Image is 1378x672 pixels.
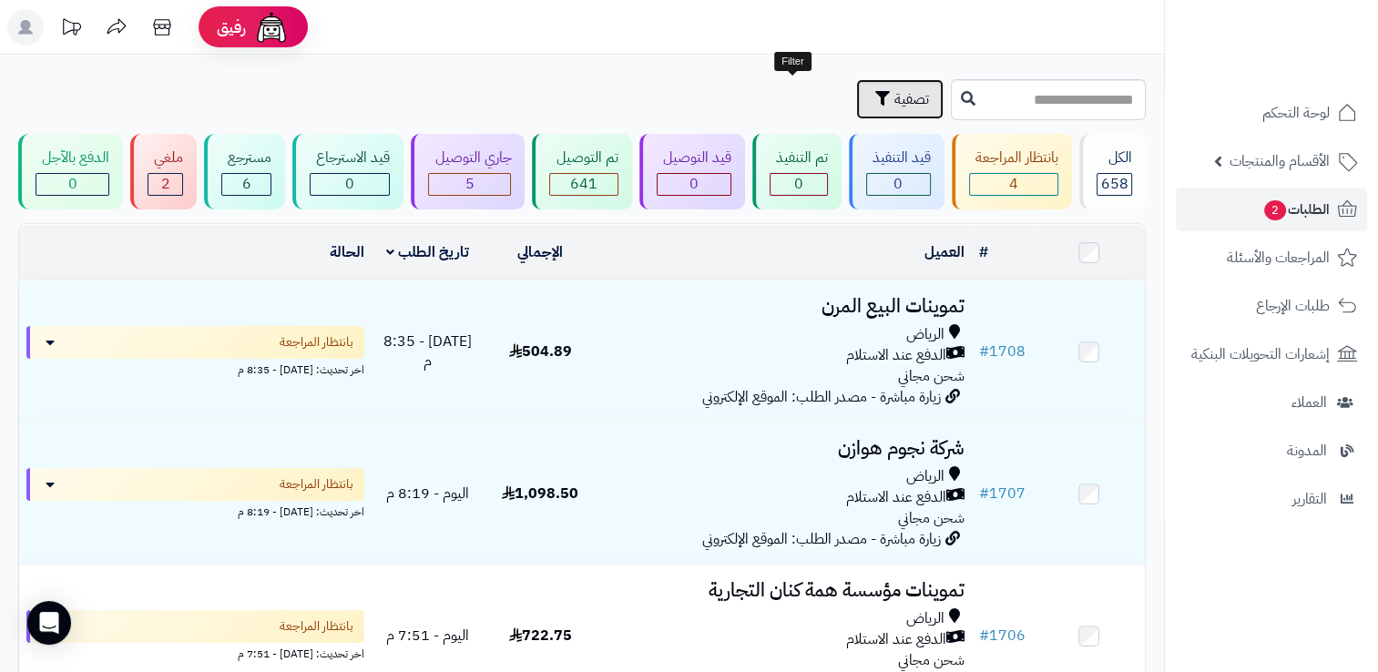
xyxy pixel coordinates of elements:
[36,148,109,168] div: الدفع بالآجل
[1176,332,1367,376] a: إشعارات التحويلات البنكية
[978,483,1025,504] a: #1707
[969,148,1058,168] div: بانتظار المراجعة
[509,341,572,362] span: 504.89
[701,528,940,550] span: زيارة مباشرة - مصدر الطلب: الموقع الإلكتروني
[1254,46,1361,84] img: logo-2.png
[502,483,578,504] span: 1,098.50
[345,173,354,195] span: 0
[550,174,617,195] div: 641
[1264,200,1286,220] span: 2
[1291,390,1327,415] span: العملاء
[1176,381,1367,424] a: العملاء
[148,174,182,195] div: 2
[905,608,944,629] span: الرياض
[978,625,1025,647] a: #1706
[200,134,289,209] a: مسترجع 6
[978,341,988,362] span: #
[68,173,77,195] span: 0
[845,345,945,366] span: الدفع عند الاستلام
[1097,148,1132,168] div: الكل
[1176,429,1367,473] a: المدونة
[1230,148,1330,174] span: الأقسام والمنتجات
[774,52,811,72] div: Filter
[1176,477,1367,521] a: التقارير
[897,365,964,387] span: شحن مجاني
[1227,245,1330,270] span: المراجعات والأسئلة
[549,148,618,168] div: تم التوصيل
[222,174,270,195] div: 6
[465,173,475,195] span: 5
[905,324,944,345] span: الرياض
[528,134,635,209] a: تم التوصيل 641
[386,625,469,647] span: اليوم - 7:51 م
[845,629,945,650] span: الدفع عند الاستلام
[15,134,127,209] a: الدفع بالآجل 0
[1176,284,1367,328] a: طلبات الإرجاع
[1009,173,1018,195] span: 4
[636,134,749,209] a: قيد التوصيل 0
[161,173,170,195] span: 2
[701,386,940,408] span: زيارة مباشرة - مصدر الطلب: الموقع الإلكتروني
[289,134,407,209] a: قيد الاسترجاع 0
[1262,197,1330,222] span: الطلبات
[657,148,731,168] div: قيد التوصيل
[856,79,944,119] button: تصفية
[897,649,964,671] span: شحن مجاني
[242,173,251,195] span: 6
[905,466,944,487] span: الرياض
[221,148,271,168] div: مسترجع
[407,134,528,209] a: جاري التوصيل 5
[867,174,930,195] div: 0
[217,16,246,38] span: رفيق
[386,483,469,504] span: اليوم - 8:19 م
[770,148,828,168] div: تم التنفيذ
[749,134,845,209] a: تم التنفيذ 0
[127,134,200,209] a: ملغي 2
[893,173,903,195] span: 0
[845,134,948,209] a: قيد التنفيذ 0
[517,241,563,263] a: الإجمالي
[1076,134,1149,209] a: الكل658
[866,148,931,168] div: قيد التنفيذ
[845,487,945,508] span: الدفع عند الاستلام
[310,148,390,168] div: قيد الاسترجاع
[794,173,803,195] span: 0
[148,148,183,168] div: ملغي
[383,331,472,373] span: [DATE] - 8:35 م
[26,501,364,520] div: اخر تحديث: [DATE] - 8:19 م
[978,625,988,647] span: #
[978,241,987,263] a: #
[604,296,965,317] h3: تموينات البيع المرن
[311,174,389,195] div: 0
[970,174,1057,195] div: 4
[26,359,364,378] div: اخر تحديث: [DATE] - 8:35 م
[897,507,964,529] span: شحن مجاني
[1292,486,1327,512] span: التقارير
[253,9,290,46] img: ai-face.png
[978,341,1025,362] a: #1708
[894,88,929,110] span: تصفية
[570,173,597,195] span: 641
[48,9,94,50] a: تحديثات المنصة
[604,580,965,601] h3: تموينات مؤسسة همة كنان التجارية
[280,475,353,494] span: بانتظار المراجعة
[280,333,353,351] span: بانتظار المراجعة
[771,174,827,195] div: 0
[386,241,469,263] a: تاريخ الطلب
[924,241,964,263] a: العميل
[429,174,510,195] div: 5
[1287,438,1327,463] span: المدونة
[509,625,572,647] span: 722.75
[978,483,988,504] span: #
[604,438,965,459] h3: شركة نجوم هوازن
[1262,100,1330,126] span: لوحة التحكم
[280,617,353,636] span: بانتظار المراجعة
[330,241,364,263] a: الحالة
[428,148,511,168] div: جاري التوصيل
[1256,293,1330,319] span: طلبات الإرجاع
[27,601,71,645] div: Open Intercom Messenger
[658,174,730,195] div: 0
[1176,91,1367,135] a: لوحة التحكم
[689,173,699,195] span: 0
[36,174,108,195] div: 0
